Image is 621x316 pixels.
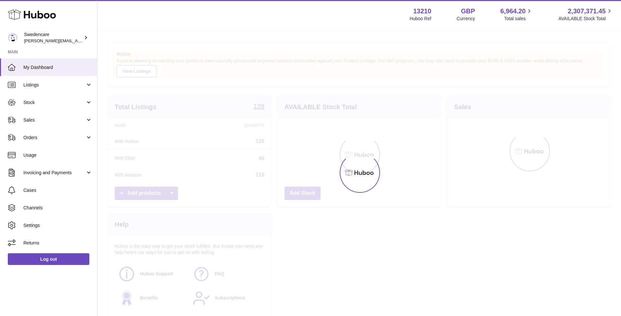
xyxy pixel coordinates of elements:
[23,152,92,158] span: Usage
[23,99,85,106] span: Stock
[23,240,92,246] span: Returns
[24,32,82,44] div: Swedencare
[23,187,92,193] span: Cases
[413,7,431,16] strong: 13210
[558,16,613,22] span: AVAILABLE Stock Total
[23,117,85,123] span: Sales
[23,205,92,211] span: Channels
[457,16,475,22] div: Currency
[23,135,85,141] span: Orders
[23,222,92,229] span: Settings
[23,82,85,88] span: Listings
[501,7,533,22] a: 6,964.20 Total sales
[501,7,526,16] span: 6,964.20
[8,33,18,43] img: daniel.corbridge@swedencare.co.uk
[24,38,165,43] span: [PERSON_NAME][EMAIL_ADDRESS][PERSON_NAME][DOMAIN_NAME]
[23,64,92,71] span: My Dashboard
[568,7,606,16] span: 2,307,371.45
[410,16,431,22] div: Huboo Ref
[23,170,85,176] span: Invoicing and Payments
[461,7,475,16] strong: GBP
[504,16,533,22] span: Total sales
[558,7,613,22] a: 2,307,371.45 AVAILABLE Stock Total
[8,253,89,265] a: Log out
